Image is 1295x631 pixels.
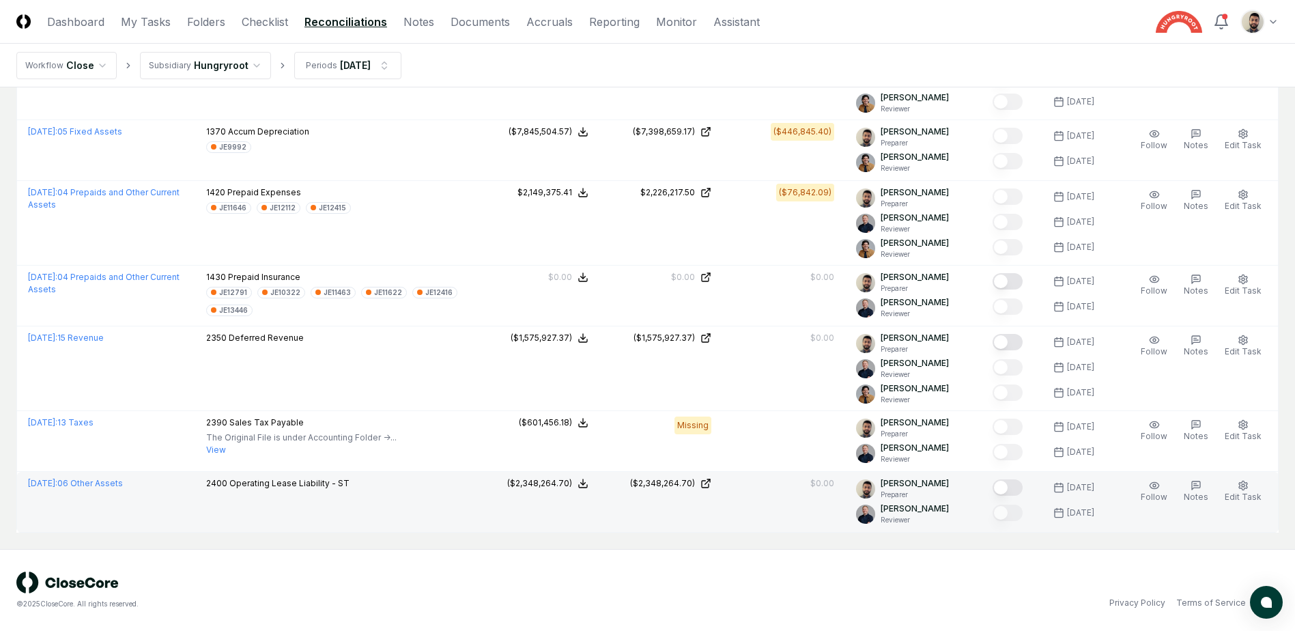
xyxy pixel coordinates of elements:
div: © 2025 CloseCore. All rights reserved. [16,599,648,609]
span: Sales Tax Payable [229,417,304,427]
div: $0.00 [548,271,572,283]
div: JE11622 [374,288,402,298]
button: ($7,845,504.57) [509,126,588,138]
div: [DATE] [1067,361,1094,374]
div: Workflow [25,59,63,72]
img: ACg8ocLvq7MjQV6RZF1_Z8o96cGG_vCwfvrLdMx8PuJaibycWA8ZaAE=s96-c [856,214,875,233]
p: Reviewer [881,369,949,380]
button: Notes [1181,332,1211,361]
a: Privacy Policy [1109,597,1165,609]
a: Terms of Service [1176,597,1246,609]
span: Edit Task [1225,431,1262,441]
p: Reviewer [881,163,949,173]
div: [DATE] [1067,336,1094,348]
a: Accruals [526,14,573,30]
a: JE12112 [257,201,300,214]
img: ACg8ocIj8Ed1971QfF93IUVvJX6lPm3y0CRToLvfAg4p8TYQk6NAZIo=s96-c [856,384,875,404]
a: $2,226,217.50 [610,186,711,199]
div: $0.00 [810,477,834,490]
p: [PERSON_NAME] [881,442,949,454]
button: Mark complete [993,298,1023,315]
p: Preparer [881,490,949,500]
a: [DATE]:04 Prepaids and Other Current Assets [28,272,180,294]
button: Edit Task [1222,186,1264,215]
button: ($1,575,927.37) [511,332,588,344]
button: Edit Task [1222,417,1264,445]
span: Notes [1184,140,1208,150]
a: Checklist [242,14,288,30]
span: Notes [1184,201,1208,211]
img: Hungryroot logo [1156,11,1202,33]
div: [DATE] [1067,96,1094,108]
p: [PERSON_NAME] [881,151,949,163]
span: Operating Lease Liability - ST [229,478,350,488]
div: JE12112 [270,203,296,213]
span: 1430 [206,272,226,282]
div: JE9992 [219,142,246,152]
button: Mark complete [993,444,1023,460]
button: Periods[DATE] [294,52,401,79]
div: $2,149,375.41 [517,186,572,199]
nav: breadcrumb [16,52,401,79]
img: ACg8ocIj8Ed1971QfF93IUVvJX6lPm3y0CRToLvfAg4p8TYQk6NAZIo=s96-c [856,153,875,172]
span: [DATE] : [28,478,57,488]
a: My Tasks [121,14,171,30]
p: Preparer [881,283,949,294]
span: [DATE] : [28,272,57,282]
button: Follow [1138,271,1170,300]
a: [DATE]:05 Fixed Assets [28,126,122,137]
p: Reviewer [881,249,949,260]
span: Follow [1141,346,1167,356]
div: $0.00 [810,332,834,344]
p: Reviewer [881,454,949,464]
button: Mark complete [993,188,1023,205]
p: [PERSON_NAME] [881,503,949,515]
a: [DATE]:13 Taxes [28,417,94,427]
a: Reporting [589,14,640,30]
button: Mark complete [993,273,1023,290]
img: d09822cc-9b6d-4858-8d66-9570c114c672_214030b4-299a-48fd-ad93-fc7c7aef54c6.png [856,479,875,499]
img: d09822cc-9b6d-4858-8d66-9570c114c672_214030b4-299a-48fd-ad93-fc7c7aef54c6.png [856,188,875,208]
button: $2,149,375.41 [517,186,588,199]
span: Notes [1184,492,1208,502]
p: [PERSON_NAME] [881,271,949,283]
p: [PERSON_NAME] [881,92,949,104]
img: d09822cc-9b6d-4858-8d66-9570c114c672_214030b4-299a-48fd-ad93-fc7c7aef54c6.png [856,128,875,147]
button: Edit Task [1222,477,1264,506]
a: [DATE]:15 Revenue [28,333,104,343]
span: 1370 [206,126,226,137]
button: Edit Task [1222,271,1264,300]
div: JE11463 [324,288,351,298]
button: Mark complete [993,153,1023,169]
div: [DATE] [1067,446,1094,458]
a: ($1,575,927.37) [610,332,711,344]
a: JE13446 [206,304,253,316]
button: Follow [1138,477,1170,506]
a: Notes [403,14,434,30]
button: Mark complete [993,239,1023,255]
span: Edit Task [1225,201,1262,211]
button: Follow [1138,417,1170,445]
p: [PERSON_NAME] [881,332,949,344]
a: $0.00 [610,271,711,283]
div: ($2,348,264.70) [630,477,695,490]
p: Preparer [881,199,949,209]
div: ($7,845,504.57) [509,126,572,138]
div: ($7,398,659.17) [633,126,695,138]
div: $0.00 [671,271,695,283]
p: [PERSON_NAME] [881,477,949,490]
button: Notes [1181,271,1211,300]
div: Subsidiary [149,59,191,72]
p: The Original File is under Accounting Folder ->... [206,432,397,444]
img: ACg8ocIj8Ed1971QfF93IUVvJX6lPm3y0CRToLvfAg4p8TYQk6NAZIo=s96-c [856,94,875,113]
p: [PERSON_NAME] [881,296,949,309]
div: JE10322 [270,288,300,298]
span: Edit Task [1225,346,1262,356]
div: [DATE] [1067,421,1094,433]
div: [DATE] [1067,481,1094,494]
a: JE11622 [361,286,407,298]
button: Notes [1181,417,1211,445]
span: Prepaid Insurance [228,272,300,282]
a: JE9992 [206,141,251,153]
p: [PERSON_NAME] [881,126,949,138]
